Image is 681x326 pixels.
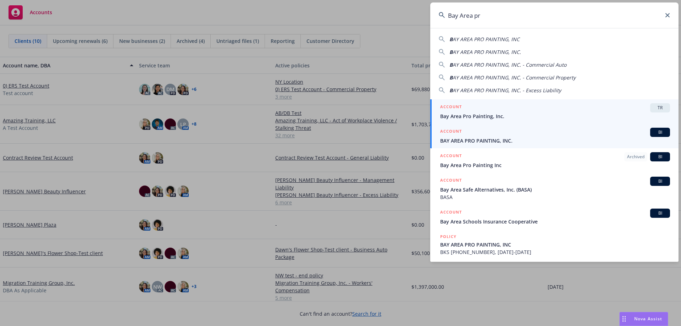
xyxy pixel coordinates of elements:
span: Archived [627,154,644,160]
span: BAY AREA PRO PAINTING, INC [440,241,670,248]
a: ACCOUNTArchivedBIBay Area Pro Painting Inc [430,148,679,173]
a: ACCOUNTBIBay Area Schools Insurance Cooperative [430,205,679,229]
span: BASA [440,193,670,201]
span: B [449,87,453,94]
span: Nova Assist [634,316,662,322]
h5: ACCOUNT [440,152,462,161]
span: AY AREA PRO PAINTING, INC. [453,49,521,55]
span: B [449,49,453,55]
h5: ACCOUNT [440,103,462,112]
a: ACCOUNTBIBAY AREA PRO PAINTING, INC. [430,124,679,148]
input: Search... [430,2,679,28]
a: ACCOUNTTRBay Area Pro Painting, Inc. [430,99,679,124]
span: BI [653,129,667,136]
h5: POLICY [440,233,456,240]
span: Bay Area Pro Painting Inc [440,161,670,169]
span: TR [653,105,667,111]
span: B [449,61,453,68]
div: Drag to move [620,312,629,326]
a: ACCOUNTBIBay Area Safe Alternatives, Inc. (BASA)BASA [430,173,679,205]
span: BI [653,210,667,216]
h5: ACCOUNT [440,209,462,217]
a: POLICYBAY AREA PRO PAINTING, INCBKS [PHONE_NUMBER], [DATE]-[DATE] [430,229,679,260]
span: AY AREA PRO PAINTING, INC. - Excess Liability [453,87,561,94]
span: Bay Area Pro Painting, Inc. [440,112,670,120]
h5: ACCOUNT [440,177,462,185]
span: BI [653,154,667,160]
button: Nova Assist [619,312,668,326]
h5: ACCOUNT [440,128,462,136]
span: BKS [PHONE_NUMBER], [DATE]-[DATE] [440,248,670,256]
span: AY AREA PRO PAINTING, INC. - Commercial Property [453,74,576,81]
span: B [449,36,453,43]
span: AY AREA PRO PAINTING, INC [453,36,520,43]
span: B [449,74,453,81]
span: Bay Area Safe Alternatives, Inc. (BASA) [440,186,670,193]
span: BI [653,178,667,184]
span: Bay Area Schools Insurance Cooperative [440,218,670,225]
span: BAY AREA PRO PAINTING, INC. [440,137,670,144]
span: AY AREA PRO PAINTING, INC. - Commercial Auto [453,61,566,68]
